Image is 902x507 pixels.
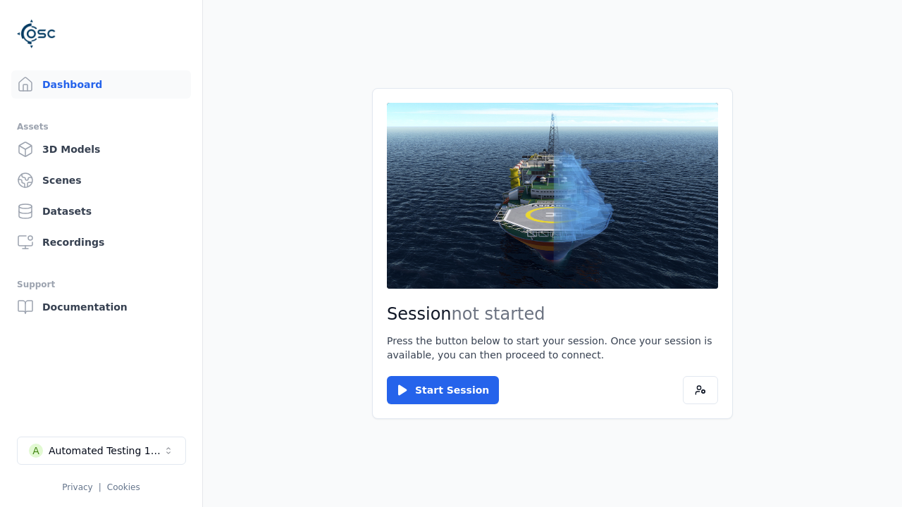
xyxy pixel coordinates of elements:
a: Privacy [62,482,92,492]
a: 3D Models [11,135,191,163]
p: Press the button below to start your session. Once your session is available, you can then procee... [387,334,718,362]
div: Assets [17,118,185,135]
div: Automated Testing 1 - Playwright [49,444,163,458]
button: Select a workspace [17,437,186,465]
span: not started [452,304,545,324]
a: Datasets [11,197,191,225]
div: A [29,444,43,458]
a: Cookies [107,482,140,492]
h2: Session [387,303,718,325]
button: Start Session [387,376,499,404]
a: Recordings [11,228,191,256]
a: Dashboard [11,70,191,99]
img: Logo [17,14,56,54]
a: Documentation [11,293,191,321]
div: Support [17,276,185,293]
span: | [99,482,101,492]
a: Scenes [11,166,191,194]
